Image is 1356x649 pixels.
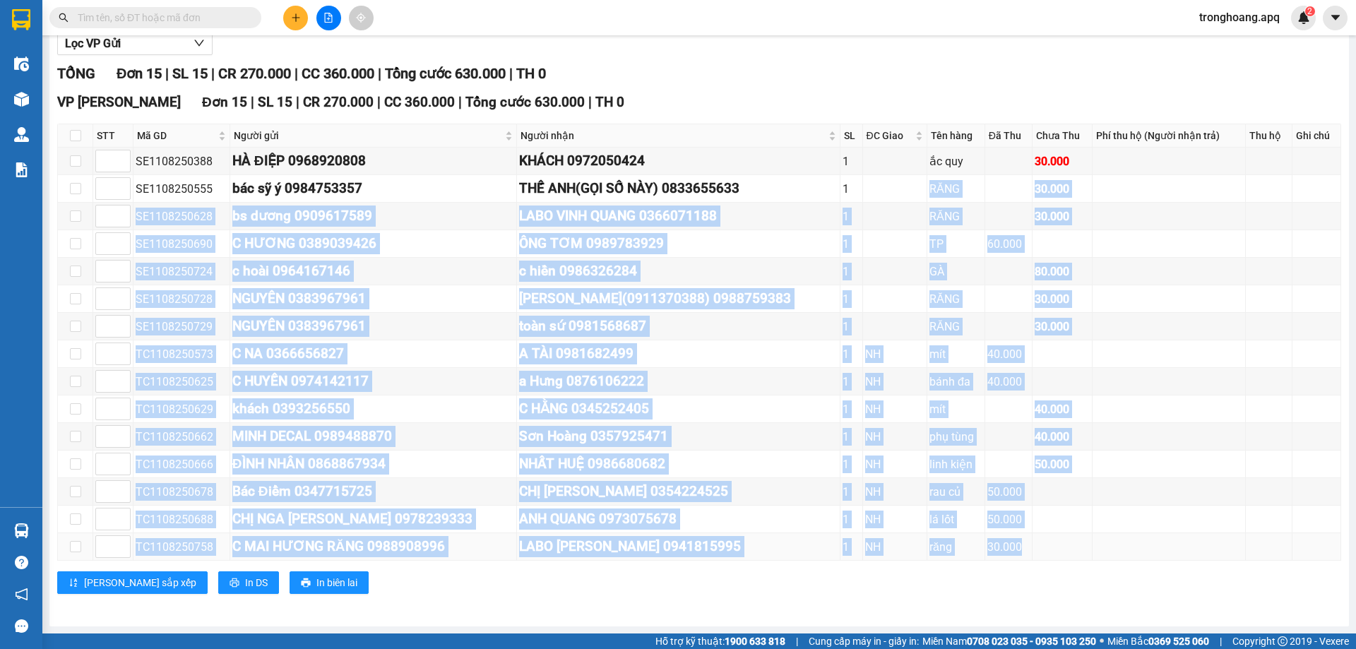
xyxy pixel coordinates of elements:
span: Decrease Value [114,464,130,475]
button: Lọc VP Gửi [57,32,213,55]
span: In biên lai [316,575,357,590]
span: down [119,300,127,309]
div: 1 [843,456,860,473]
span: up [119,373,127,381]
span: Decrease Value [114,326,130,337]
span: caret-down [1329,11,1342,24]
td: TC1108250688 [133,506,230,533]
div: ANH QUANG 0973075678 [519,508,838,530]
div: 30.000 [1035,318,1090,335]
div: ĐÌNH NHÂN 0868867934 [232,453,514,475]
th: Tên hàng [927,124,985,148]
span: down [119,162,127,171]
div: 1 [843,511,860,528]
span: up [119,208,127,216]
span: | [377,94,381,110]
th: SL [840,124,863,148]
strong: 0369 525 060 [1148,636,1209,647]
div: 40.000 [1035,428,1090,446]
span: Increase Value [114,398,130,409]
div: 50.000 [987,483,1030,501]
img: warehouse-icon [14,523,29,538]
span: up [119,400,127,409]
div: 40.000 [987,373,1030,391]
button: file-add [316,6,341,30]
span: CC 360.000 [384,94,455,110]
span: Decrease Value [114,244,130,254]
th: Phí thu hộ (Người nhận trả) [1093,124,1247,148]
button: aim [349,6,374,30]
span: Increase Value [114,178,130,189]
span: Decrease Value [114,519,130,530]
span: Tổng cước 630.000 [385,65,506,82]
div: 40.000 [1035,400,1090,418]
span: plus [291,13,301,23]
td: SE1108250628 [133,203,230,230]
div: CHỊ NGA [PERSON_NAME] 0978239333 [232,508,514,530]
strong: 1900 633 818 [725,636,785,647]
div: RĂNG [929,208,982,225]
div: C HẰNG 0345252405 [519,398,838,419]
span: CC 360.000 [302,65,374,82]
span: sort-ascending [69,578,78,589]
span: | [165,65,169,82]
img: logo-vxr [12,9,30,30]
span: down [119,328,127,336]
button: sort-ascending[PERSON_NAME] sắp xếp [57,571,208,594]
span: question-circle [15,556,28,569]
span: | [588,94,592,110]
span: | [796,633,798,649]
div: 40.000 [987,345,1030,363]
span: Miền Nam [922,633,1096,649]
span: Increase Value [114,150,130,161]
div: 50.000 [1035,456,1090,473]
div: TC1108250678 [136,483,227,501]
span: Increase Value [114,371,130,381]
div: 1 [843,318,860,335]
div: SE1108250690 [136,235,227,253]
div: NH [865,483,924,501]
div: 1 [843,345,860,363]
div: c hoài 0964167146 [232,261,514,282]
div: TP [929,235,982,253]
div: TC1108250573 [136,345,227,363]
span: Lọc VP Gửi [65,35,121,52]
span: down [119,218,127,226]
td: TC1108250666 [133,451,230,478]
div: 1 [843,400,860,418]
td: TC1108250662 [133,423,230,451]
div: Sơn Hoàng 0357925471 [519,426,838,447]
span: | [295,65,298,82]
div: KHÁCH 0972050424 [519,150,838,172]
span: down [119,190,127,198]
div: TC1108250758 [136,538,227,556]
div: TC1108250629 [136,400,227,418]
span: Decrease Value [114,354,130,364]
button: printerIn biên lai [290,571,369,594]
th: Chưa Thu [1033,124,1093,148]
span: In DS [245,575,268,590]
div: rau củ [929,483,982,501]
div: SE1108250555 [136,180,227,198]
div: SE1108250724 [136,263,227,280]
span: up [119,538,127,547]
div: C MAI HƯƠNG RĂNG 0988908996 [232,536,514,557]
span: Increase Value [114,233,130,244]
div: 30.000 [1035,180,1090,198]
span: Increase Value [114,261,130,271]
span: TH 0 [516,65,546,82]
img: warehouse-icon [14,127,29,142]
div: 1 [843,290,860,308]
td: SE1108250728 [133,285,230,313]
span: up [119,428,127,436]
span: down [119,383,127,391]
span: | [251,94,254,110]
th: STT [93,124,133,148]
td: TC1108250678 [133,478,230,506]
td: TC1108250758 [133,533,230,561]
span: | [1220,633,1222,649]
div: 30.000 [1035,290,1090,308]
div: C NA 0366656827 [232,343,514,364]
div: 60.000 [987,235,1030,253]
span: down [119,493,127,501]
